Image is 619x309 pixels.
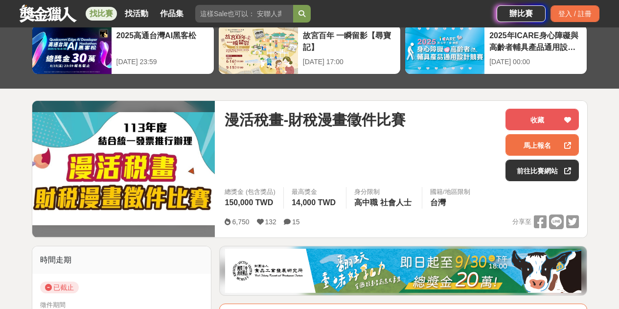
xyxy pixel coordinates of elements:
[292,198,336,207] span: 14,000 TWD
[225,109,406,131] span: 漫活稅畫-財稅漫畫徵件比賽
[32,112,215,225] img: Cover Image
[303,30,395,52] div: 故宮百年 一瞬留影【尋寶記】
[116,30,209,52] div: 2025高通台灣AI黑客松
[489,30,582,52] div: 2025年ICARE身心障礙與高齡者輔具產品通用設計競賽
[265,218,276,226] span: 132
[497,5,546,22] a: 辦比賽
[354,187,414,197] div: 身分限制
[86,7,117,21] a: 找比賽
[156,7,187,21] a: 作品集
[32,24,214,74] a: 2025高通台灣AI黑客松[DATE] 23:59
[225,249,581,293] img: b0ef2173-5a9d-47ad-b0e3-de335e335c0a.jpg
[121,7,152,21] a: 找活動
[505,134,579,156] a: 馬上報名
[195,5,293,23] input: 這樣Sale也可以： 安聯人壽創意銷售法募集
[405,24,587,74] a: 2025年ICARE身心障礙與高齡者輔具產品通用設計競賽[DATE] 00:00
[380,198,412,207] span: 社會人士
[40,301,66,309] span: 徵件期間
[225,187,275,197] span: 總獎金 (包含獎品)
[292,218,300,226] span: 15
[292,187,338,197] span: 最高獎金
[550,5,599,22] div: 登入 / 註冊
[218,24,401,74] a: 故宮百年 一瞬留影【尋寶記】[DATE] 17:00
[489,57,582,67] div: [DATE] 00:00
[32,246,211,274] div: 時間走期
[512,214,531,229] span: 分享至
[505,109,579,130] button: 收藏
[430,198,446,207] span: 台灣
[116,57,209,67] div: [DATE] 23:59
[303,57,395,67] div: [DATE] 17:00
[232,218,249,226] span: 6,750
[430,187,470,197] div: 國籍/地區限制
[505,160,579,181] a: 前往比賽網站
[225,198,273,207] span: 150,000 TWD
[40,282,79,293] span: 已截止
[354,198,378,207] span: 高中職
